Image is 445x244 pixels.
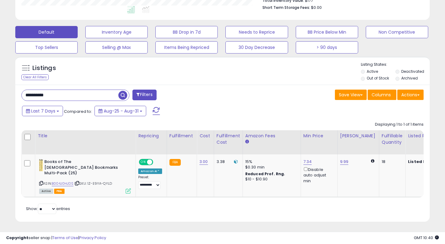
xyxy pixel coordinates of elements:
button: BB Price Below Min [296,26,358,38]
button: Columns [368,90,396,100]
a: Privacy Policy [79,235,106,241]
span: Compared to: [64,109,92,114]
b: Short Term Storage Fees: [262,5,310,10]
button: Last 7 Days [22,106,63,116]
small: Amazon Fees. [245,139,249,145]
button: 30 Day Decrease [225,41,288,54]
div: Preset: [138,175,162,189]
div: Amazon AI * [138,168,162,174]
button: BB Drop in 7d [155,26,218,38]
span: Aug-25 - Aug-31 [104,108,139,114]
b: Books of The [DEMOGRAPHIC_DATA] Bookmarks Multi-Pack (25) [44,159,119,178]
img: 410ZTJOJBBL._SL40_.jpg [39,159,43,171]
div: Min Price [303,133,335,139]
button: Top Sellers [15,41,78,54]
div: $10 - $10.90 [245,177,296,182]
div: Repricing [138,133,164,139]
button: Selling @ Max [85,41,148,54]
a: Terms of Use [52,235,78,241]
a: 9.99 [340,159,349,165]
button: > 90 days [296,41,358,54]
button: Save View [335,90,367,100]
label: Archived [401,76,418,81]
span: Show: entries [26,206,70,212]
span: 2025-09-8 10:40 GMT [414,235,439,241]
div: Cost [199,133,211,139]
button: Inventory Age [85,26,148,38]
span: OFF [152,160,162,165]
div: 3.38 [217,159,238,165]
span: $0.00 [311,5,322,10]
div: Fulfillable Quantity [382,133,403,146]
div: $0.30 min [245,165,296,170]
label: Deactivated [401,69,424,74]
span: All listings currently available for purchase on Amazon [39,189,53,194]
a: 3.00 [199,159,208,165]
div: Fulfillment [169,133,194,139]
label: Active [367,69,378,74]
strong: Copyright [6,235,28,241]
button: Items Being Repriced [155,41,218,54]
div: ASIN: [39,159,131,193]
b: Listed Price: [408,159,436,165]
div: 15% [245,159,296,165]
div: Amazon Fees [245,133,298,139]
button: Aug-25 - Aug-31 [95,106,146,116]
button: Default [15,26,78,38]
div: 18 [382,159,401,165]
span: Last 7 Days [31,108,55,114]
b: Reduced Prof. Rng. [245,171,285,176]
span: | SKU: 1Z-E9YA-QYLD [74,181,112,186]
label: Out of Stock [367,76,389,81]
span: FBA [54,189,65,194]
div: [PERSON_NAME] [340,133,376,139]
span: Columns [372,92,391,98]
div: Clear All Filters [21,74,49,80]
div: Title [38,133,133,139]
h5: Listings [32,64,56,72]
button: Non Competitive [366,26,428,38]
button: Actions [397,90,424,100]
button: Needs to Reprice [225,26,288,38]
div: seller snap | | [6,235,106,241]
div: Displaying 1 to 1 of 1 items [375,122,424,128]
div: Disable auto adjust min [303,166,333,184]
button: Filters [132,90,156,100]
p: Listing States: [361,62,430,68]
div: Fulfillment Cost [217,133,240,146]
span: ON [139,160,147,165]
a: 7.34 [303,159,312,165]
small: FBA [169,159,181,166]
a: B004J0HJDS [52,181,73,186]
